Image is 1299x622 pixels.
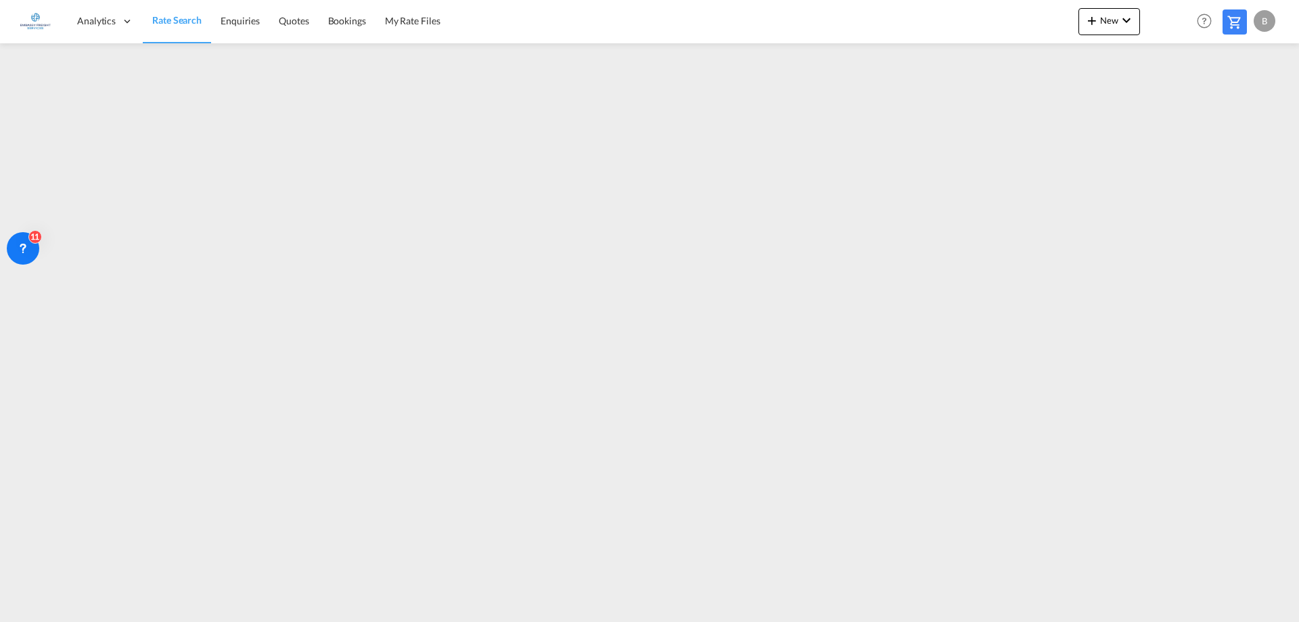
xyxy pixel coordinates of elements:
div: B [1254,10,1275,32]
span: Enquiries [221,15,260,26]
span: Rate Search [152,14,202,26]
span: Bookings [328,15,366,26]
button: icon-plus 400-fgNewicon-chevron-down [1078,8,1140,35]
img: e1326340b7c511ef854e8d6a806141ad.jpg [20,6,51,37]
span: Help [1193,9,1216,32]
span: My Rate Files [385,15,440,26]
span: New [1084,15,1135,26]
md-icon: icon-plus 400-fg [1084,12,1100,28]
md-icon: icon-chevron-down [1118,12,1135,28]
span: Quotes [279,15,309,26]
span: Analytics [77,14,116,28]
div: Help [1193,9,1223,34]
